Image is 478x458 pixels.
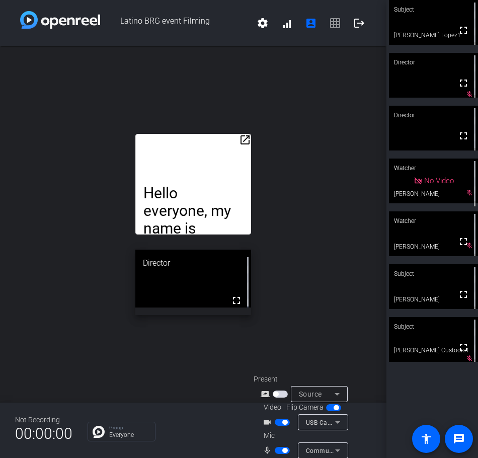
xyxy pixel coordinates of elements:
p: Everyone [109,432,150,438]
mat-icon: fullscreen [457,341,469,353]
span: Flip Camera [286,402,324,413]
span: No Video [424,176,454,185]
span: Source [299,390,322,398]
span: Latino BRG event Filming [100,11,251,35]
mat-icon: account_box [305,17,317,29]
mat-icon: videocam_outline [263,416,275,428]
mat-icon: fullscreen [457,24,469,36]
img: white-gradient.svg [20,11,100,29]
span: 00:00:00 [15,421,72,446]
mat-icon: message [453,433,465,445]
mat-icon: fullscreen [457,130,469,142]
div: Director [135,250,251,277]
p: Hello everyone, my name is [PERSON_NAME] Product Development Consultant with Annuity Solutions +a... [143,184,243,431]
mat-icon: fullscreen [457,236,469,248]
span: USB Camera (0c45:636b) [306,418,380,426]
mat-icon: logout [353,17,365,29]
img: Chat Icon [93,426,105,438]
mat-icon: accessibility [420,433,432,445]
mat-icon: fullscreen [230,294,243,307]
mat-icon: fullscreen [457,288,469,300]
div: Subject [389,264,478,283]
div: Watcher [389,211,478,231]
button: signal_cellular_alt [275,11,299,35]
div: Watcher [389,159,478,178]
mat-icon: fullscreen [457,77,469,89]
div: Subject [389,317,478,336]
div: Not Recording [15,415,72,425]
mat-icon: mic_none [263,444,275,456]
div: Director [389,53,478,72]
p: Group [109,425,150,430]
mat-icon: screen_share_outline [261,388,273,400]
div: Director [389,106,478,125]
div: Present [254,374,354,385]
div: Mic [254,430,354,441]
mat-icon: open_in_new [239,134,251,146]
mat-icon: settings [257,17,269,29]
span: Video [264,402,281,413]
